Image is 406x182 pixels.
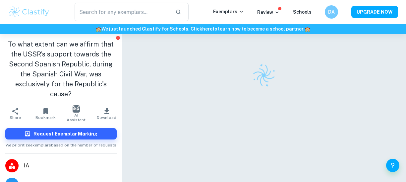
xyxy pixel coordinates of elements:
span: 🏫 [96,26,101,32]
button: Request Exemplar Marking [5,128,117,139]
button: UPGRADE NOW [351,6,398,18]
h6: We just launched Clastify for Schools. Click to learn how to become a school partner. [1,25,405,33]
p: Review [257,9,280,16]
span: 🏫 [305,26,310,32]
button: Help and Feedback [386,159,399,172]
button: DA [325,5,338,19]
button: Bookmark [30,104,61,123]
span: AI Assistant [65,113,87,122]
span: Bookmark [35,115,56,120]
h6: DA [328,8,335,16]
span: IA [24,162,117,170]
h6: Request Exemplar Marking [33,130,97,137]
button: AI Assistant [61,104,91,123]
img: AI Assistant [73,105,80,113]
img: Clastify logo [8,5,50,19]
button: Download [91,104,122,123]
span: We prioritize exemplars based on the number of requests [6,139,116,148]
button: Report issue [116,35,121,40]
span: Share [10,115,21,120]
img: Clastify logo [249,60,279,91]
h1: To what extent can we affirm that the USSR’s support towards the Second Spanish Republic, during ... [5,39,117,99]
input: Search for any exemplars... [75,3,170,21]
span: Download [97,115,116,120]
a: Schools [293,9,312,15]
p: Exemplars [213,8,244,15]
a: here [202,26,212,32]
